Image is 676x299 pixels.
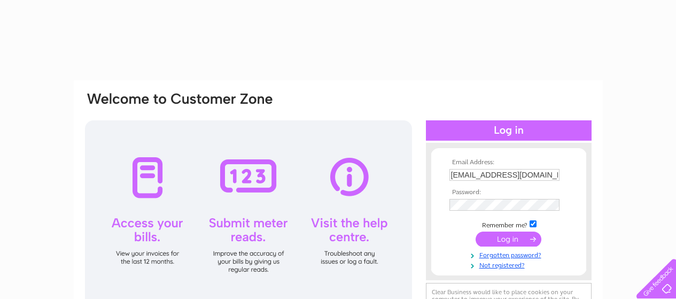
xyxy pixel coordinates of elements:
a: Not registered? [449,259,571,270]
input: Submit [476,232,541,247]
th: Password: [447,189,571,196]
th: Email Address: [447,159,571,166]
a: Forgotten password? [449,249,571,259]
td: Remember me? [447,219,571,229]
